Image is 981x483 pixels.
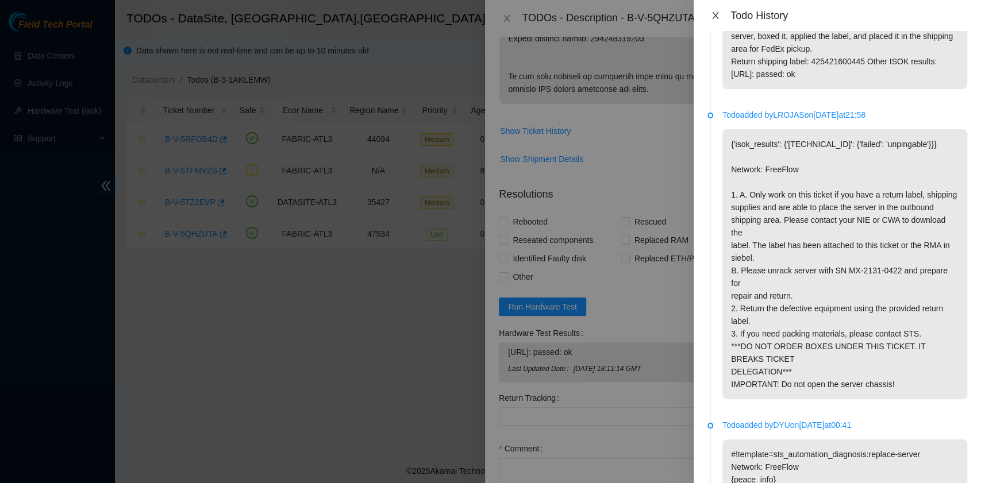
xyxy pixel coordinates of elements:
p: {'isok_results': {'[TECHNICAL_ID]': {'failed': 'unpingable'}}} Network: FreeFlow 1. A. Only work ... [722,129,967,399]
button: Close [707,10,724,21]
p: Todo added by LROJAS on [DATE] at 21:58 [722,109,967,121]
div: Todo History [730,9,967,22]
span: close [711,11,720,20]
p: Todo added by DYU on [DATE] at 00:41 [722,419,967,431]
